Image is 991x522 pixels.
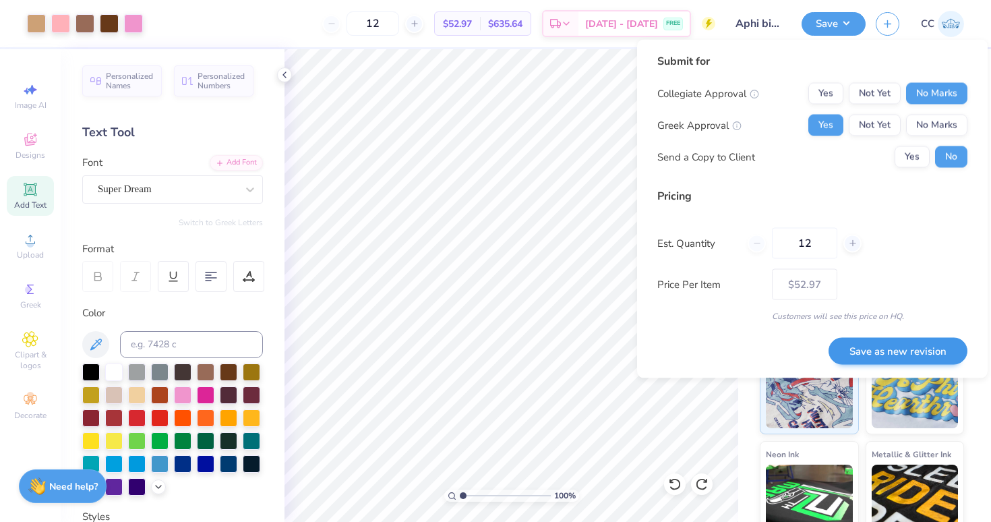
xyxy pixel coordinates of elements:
span: Personalized Names [106,71,154,90]
label: Est. Quantity [657,235,738,251]
div: Collegiate Approval [657,86,759,101]
span: Designs [16,150,45,161]
button: Save as new revision [829,337,967,365]
div: Text Tool [82,123,263,142]
span: Greek [20,299,41,310]
span: Add Text [14,200,47,210]
span: Personalized Numbers [198,71,245,90]
span: $52.97 [443,17,472,31]
span: Neon Ink [766,447,799,461]
span: FREE [666,19,680,28]
input: – – [347,11,399,36]
label: Price Per Item [657,277,762,292]
span: Image AI [15,100,47,111]
button: No [935,146,967,168]
div: Add Font [210,155,263,171]
img: Puff Ink [872,361,959,428]
input: Untitled Design [725,10,791,37]
img: Standard [766,361,853,428]
button: Save [802,12,866,36]
button: Yes [808,115,843,136]
span: Decorate [14,410,47,421]
div: Pricing [657,188,967,204]
button: No Marks [906,115,967,136]
div: Color [82,306,263,321]
div: Submit for [657,53,967,69]
button: Not Yet [849,115,901,136]
button: Switch to Greek Letters [179,217,263,228]
div: Customers will see this price on HQ. [657,310,967,322]
span: 100 % [554,490,576,502]
img: Cori Cochran [938,11,964,37]
a: CC [921,11,964,37]
span: [DATE] - [DATE] [585,17,658,31]
button: Yes [895,146,930,168]
div: Greek Approval [657,117,742,133]
button: No Marks [906,83,967,105]
span: CC [921,16,934,32]
input: – – [772,228,837,259]
strong: Need help? [49,480,98,493]
span: $635.64 [488,17,522,31]
span: Upload [17,250,44,260]
button: Not Yet [849,83,901,105]
span: Metallic & Glitter Ink [872,447,951,461]
span: Clipart & logos [7,349,54,371]
div: Format [82,241,264,257]
label: Font [82,155,102,171]
input: e.g. 7428 c [120,331,263,358]
div: Send a Copy to Client [657,149,755,165]
button: Yes [808,83,843,105]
